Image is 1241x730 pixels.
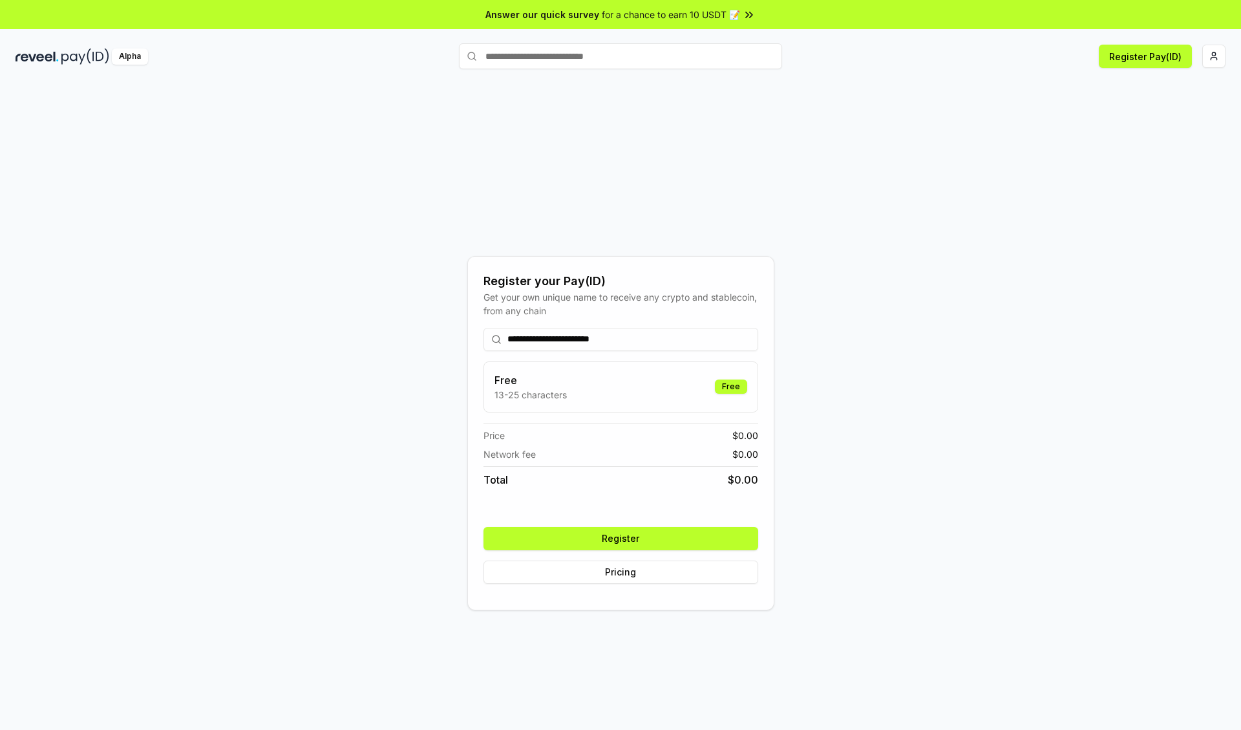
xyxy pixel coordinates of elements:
[732,429,758,442] span: $ 0.00
[483,290,758,317] div: Get your own unique name to receive any crypto and stablecoin, from any chain
[483,527,758,550] button: Register
[728,472,758,488] span: $ 0.00
[483,447,536,461] span: Network fee
[715,380,747,394] div: Free
[494,388,567,402] p: 13-25 characters
[483,561,758,584] button: Pricing
[1099,45,1192,68] button: Register Pay(ID)
[485,8,599,21] span: Answer our quick survey
[483,272,758,290] div: Register your Pay(ID)
[602,8,740,21] span: for a chance to earn 10 USDT 📝
[112,48,148,65] div: Alpha
[483,472,508,488] span: Total
[483,429,505,442] span: Price
[61,48,109,65] img: pay_id
[16,48,59,65] img: reveel_dark
[732,447,758,461] span: $ 0.00
[494,372,567,388] h3: Free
